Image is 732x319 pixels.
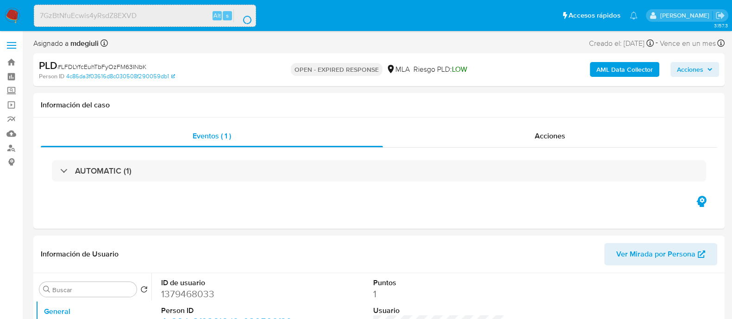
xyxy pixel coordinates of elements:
dd: 1379468033 [161,288,294,300]
button: Buscar [43,286,50,293]
dt: Usuario [373,306,506,316]
span: Alt [213,11,221,20]
dd: 1 [373,288,506,300]
a: Notificaciones [630,12,638,19]
span: Riesgo PLD: [413,64,467,75]
span: Asignado a [33,38,99,49]
span: LOW [452,64,467,75]
dt: ID de usuario [161,278,294,288]
button: search-icon [233,9,252,22]
span: - [656,37,658,50]
b: mdegiuli [69,38,99,49]
div: Creado el: [DATE] [589,37,654,50]
dt: Puntos [373,278,506,288]
a: 4c86da3f03616d8c030508f290059db1 [66,72,175,81]
button: Acciones [670,62,719,77]
span: s [226,11,229,20]
h1: Información del caso [41,100,717,110]
b: Person ID [39,72,64,81]
span: Acciones [677,62,703,77]
span: Vence en un mes [660,38,716,49]
input: Buscar usuario o caso... [34,10,256,22]
span: # LFDLYfcEuhTbFyOzFM63INbK [57,62,146,71]
button: Ver Mirada por Persona [604,243,717,265]
p: martin.degiuli@mercadolibre.com [660,11,712,20]
input: Buscar [52,286,133,294]
span: Acciones [535,131,565,141]
h3: AUTOMATIC (1) [75,166,131,176]
div: AUTOMATIC (1) [52,160,706,181]
b: AML Data Collector [596,62,653,77]
span: Eventos ( 1 ) [193,131,231,141]
b: PLD [39,58,57,73]
button: AML Data Collector [590,62,659,77]
a: Salir [715,11,725,20]
span: Accesos rápidos [569,11,620,20]
p: OPEN - EXPIRED RESPONSE [291,63,382,76]
div: MLA [386,64,410,75]
h1: Información de Usuario [41,250,119,259]
button: Volver al orden por defecto [140,286,148,296]
span: Ver Mirada por Persona [616,243,695,265]
dt: Person ID [161,306,294,316]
